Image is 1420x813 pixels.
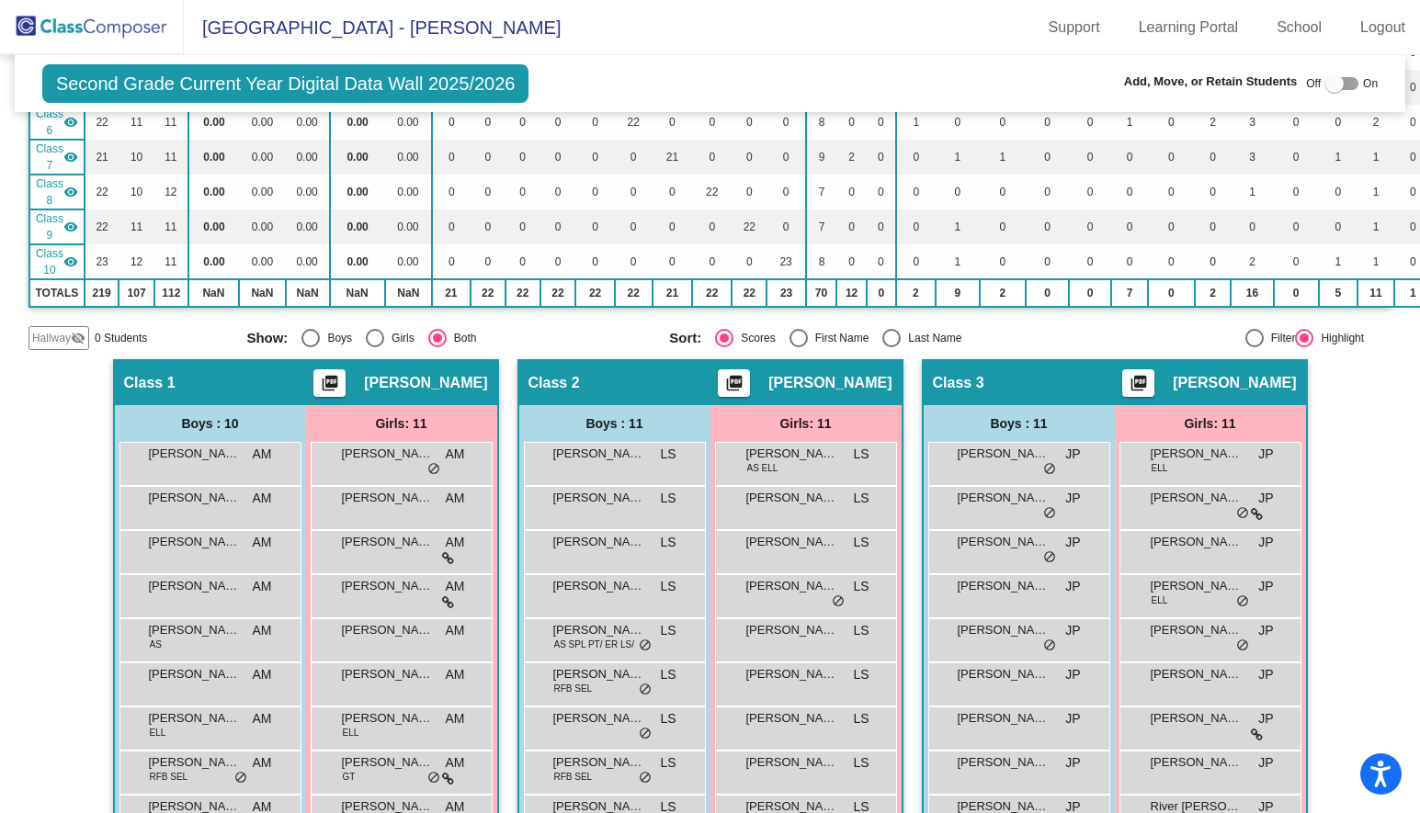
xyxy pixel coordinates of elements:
td: 2 [1195,279,1232,307]
td: 0 [575,244,614,279]
td: 22 [540,279,576,307]
span: AS ELL [747,461,778,475]
td: 0 [936,105,980,140]
td: 0 [1111,244,1148,279]
td: 0 [1148,175,1195,209]
td: NaN [330,279,385,307]
span: LS [660,445,676,464]
td: 0 [767,209,805,244]
td: 0 [540,175,576,209]
span: AM [446,489,465,508]
td: Kim Leader - No Class Name [29,209,85,244]
span: Class 3 [933,374,984,392]
span: do_not_disturb_alt [1043,462,1056,477]
span: [GEOGRAPHIC_DATA] - [PERSON_NAME] [184,13,561,42]
td: 8 [806,105,837,140]
td: 0 [1148,209,1195,244]
td: 1 [1231,175,1273,209]
td: 0 [867,105,896,140]
span: LS [660,489,676,508]
span: AM [253,445,272,464]
a: Support [1034,13,1115,42]
span: Class 9 [36,210,63,243]
mat-icon: visibility [63,254,78,269]
td: 0.00 [385,175,432,209]
td: NaN [385,279,432,307]
span: do_not_disturb_alt [1043,506,1056,521]
td: 0 [432,105,471,140]
span: [PERSON_NAME] [149,533,241,551]
td: 0.00 [385,209,432,244]
span: JP [1258,445,1273,464]
td: 0 [1026,140,1069,175]
span: On [1363,75,1378,92]
div: Filter [1264,330,1296,346]
td: 2 [1231,244,1273,279]
td: 7 [1111,279,1148,307]
td: 0 [732,140,767,175]
td: 21 [653,279,693,307]
span: [PERSON_NAME] [149,445,241,463]
td: 0 [653,105,693,140]
td: 0 [506,209,540,244]
td: 1 [1111,105,1148,140]
td: 11 [119,209,154,244]
td: NaN [188,279,240,307]
td: 0 [615,209,653,244]
td: 0 [1319,175,1358,209]
td: Nikki Wynne - No Class Name [29,140,85,175]
span: Class 2 [528,374,580,392]
td: 0 [1069,279,1111,307]
td: 219 [85,279,119,307]
td: NaN [239,279,285,307]
td: 9 [936,279,980,307]
span: [PERSON_NAME] [342,489,434,507]
span: Sort: [669,330,701,346]
td: 0 [653,209,693,244]
td: 0.00 [385,105,432,140]
td: 0 [471,244,506,279]
td: 0 [980,105,1026,140]
td: 0 [692,244,732,279]
td: Katelyn Wolosyn - No Class Name [29,175,85,209]
span: [PERSON_NAME] [746,489,838,507]
span: Add, Move, or Retain Students [1124,73,1298,91]
a: School [1262,13,1336,42]
span: AM [446,445,465,464]
td: 1 [1319,244,1358,279]
span: [PERSON_NAME] [1173,374,1296,392]
td: 0 [575,175,614,209]
td: 22 [615,105,653,140]
td: 0 [732,244,767,279]
td: 0 [896,244,937,279]
span: [PERSON_NAME] [746,533,838,551]
span: Class 8 [36,175,63,209]
td: 0.00 [330,244,385,279]
span: [PERSON_NAME] [1151,445,1243,463]
td: 0.00 [330,140,385,175]
td: 16 [1231,279,1273,307]
td: 11 [154,105,188,140]
td: 0 [1231,209,1273,244]
div: Boys [320,330,352,346]
td: 0 [1069,140,1111,175]
td: 0 [867,244,896,279]
td: 0 [1195,244,1232,279]
td: 2 [1195,105,1232,140]
span: [PERSON_NAME] [149,489,241,507]
td: 0 [540,244,576,279]
span: [PERSON_NAME] [553,445,645,463]
span: Class 1 [124,374,176,392]
td: 0 [1026,175,1069,209]
td: 0 [980,244,1026,279]
td: 2 [980,279,1026,307]
span: ELL [1152,461,1168,475]
td: 0 [692,209,732,244]
span: 0 Students [95,330,147,346]
td: 0 [615,244,653,279]
span: [PERSON_NAME] [958,445,1050,463]
span: Class 6 [36,106,63,139]
td: 0 [1319,209,1358,244]
td: 0 [540,209,576,244]
td: 1 [896,105,937,140]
